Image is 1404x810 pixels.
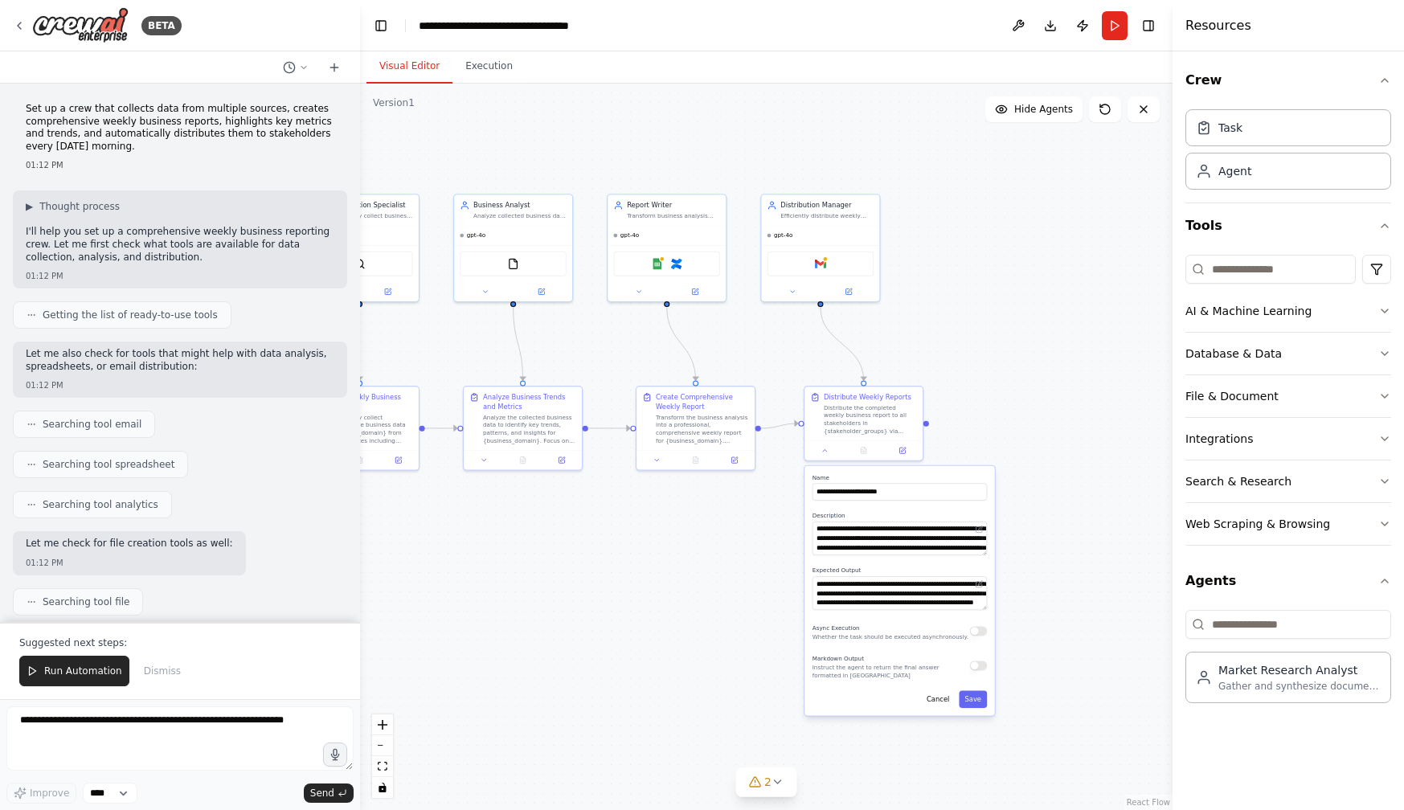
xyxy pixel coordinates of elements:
[662,307,701,380] g: Edge from a2337b34-0ba5-415a-9854-db25bbbcefdd to 80030488-33cd-4b9a-8697-06fef26fc105
[1185,303,1312,319] div: AI & Machine Learning
[502,454,543,465] button: No output available
[453,194,573,302] div: Business AnalystAnalyze collected business data to identify key metrics, trends, patterns, and in...
[1218,662,1381,678] div: Market Research Analyst
[843,445,884,456] button: No output available
[26,348,334,373] p: Let me also check for tools that might help with data analysis, spreadsheets, or email distribution:
[1185,473,1291,489] div: Search & Research
[588,423,631,433] g: Edge from 74d89ca0-b840-43f5-9e85-69b5655848c8 to 80030488-33cd-4b9a-8697-06fef26fc105
[821,286,875,297] button: Open in side panel
[1185,333,1391,374] button: Database & Data
[735,767,797,797] button: 2
[26,200,120,213] button: ▶Thought process
[1185,103,1391,202] div: Crew
[467,231,485,239] span: gpt-4o
[372,756,393,777] button: fit view
[824,404,917,435] div: Distribute the completed weekly business report to all stakeholders in {stakeholder_groups} via e...
[43,595,129,608] span: Searching tool file
[382,454,415,465] button: Open in side panel
[43,309,218,321] span: Getting the list of ready-to-use tools
[452,50,526,84] button: Execution
[141,16,182,35] div: BETA
[1185,418,1391,460] button: Integrations
[813,473,987,481] label: Name
[26,200,33,213] span: ▶
[973,524,984,535] button: Open in editor
[764,774,772,790] span: 2
[1185,346,1282,362] div: Database & Data
[6,783,76,804] button: Improve
[1185,431,1253,447] div: Integrations
[44,665,122,677] span: Run Automation
[361,286,415,297] button: Open in side panel
[656,392,749,411] div: Create Comprehensive Weekly Report
[320,200,413,210] div: Data Collection Specialist
[1185,248,1391,558] div: Tools
[1185,290,1391,332] button: AI & Machine Learning
[26,270,334,282] div: 01:12 PM
[19,656,129,686] button: Run Automation
[473,200,567,210] div: Business Analyst
[607,194,727,302] div: Report WriterTransform business analysis and insights into comprehensive, professional weekly rep...
[656,414,749,444] div: Transform the business analysis into a professional, comprehensive weekly report for {business_do...
[26,159,334,171] div: 01:12 PM
[419,18,569,34] nav: breadcrumb
[144,665,181,677] span: Dismiss
[1185,558,1391,603] button: Agents
[545,454,578,465] button: Open in side panel
[620,231,639,239] span: gpt-4o
[323,742,347,767] button: Click to speak your automation idea
[1185,58,1391,103] button: Crew
[1185,603,1391,716] div: Agents
[463,386,583,471] div: Analyze Business Trends and MetricsAnalyze the collected business data to identify key trends, pa...
[39,200,120,213] span: Thought process
[26,103,334,153] p: Set up a crew that collects data from multiple sources, creates comprehensive weekly business rep...
[354,307,364,380] g: Edge from fa08c780-5335-4cae-a6e7-8bccd85eed92 to 3c6e8d46-b9d2-49ca-a1c9-8176eabb705b
[26,226,334,264] p: I'll help you set up a comprehensive weekly business reporting crew. Let me first check what tool...
[813,567,987,575] label: Expected Output
[813,664,970,679] p: Instruct the agent to return the final answer formatted in [GEOGRAPHIC_DATA]
[425,423,458,433] g: Edge from 3c6e8d46-b9d2-49ca-a1c9-8176eabb705b to 74d89ca0-b840-43f5-9e85-69b5655848c8
[320,212,413,220] div: Systematically collect business data from multiple sources including web research, internal docum...
[1185,503,1391,545] button: Web Scraping & Browsing
[310,787,334,800] span: Send
[136,656,189,686] button: Dismiss
[816,307,869,380] g: Edge from 829866a9-f657-4fd2-9c4c-4971eaf9be5e to d584f5af-2a56-4d96-87e8-2b90d9c2e10c
[372,735,393,756] button: zoom out
[373,96,415,109] div: Version 1
[509,307,528,380] g: Edge from 5c3e451e-858c-4833-942c-41be3bfacc1b to 74d89ca0-b840-43f5-9e85-69b5655848c8
[304,783,354,803] button: Send
[886,445,919,456] button: Open in side panel
[372,777,393,798] button: toggle interactivity
[815,258,826,269] img: Gmail
[514,286,568,297] button: Open in side panel
[276,58,315,77] button: Switch to previous chat
[1185,16,1251,35] h4: Resources
[675,454,716,465] button: No output available
[43,498,158,511] span: Searching tool analytics
[1218,163,1251,179] div: Agent
[372,714,393,798] div: React Flow controls
[627,212,720,220] div: Transform business analysis and insights into comprehensive, professional weekly reports for {bus...
[26,379,334,391] div: 01:12 PM
[1185,460,1391,502] button: Search & Research
[366,50,452,84] button: Visual Editor
[483,414,576,444] div: Analyze the collected business data to identify key trends, patterns, and insights for {business_...
[43,418,141,431] span: Searching tool email
[1185,375,1391,417] button: File & Document
[26,538,233,550] p: Let me check for file creation tools as well:
[300,386,420,471] div: Collect Weekly Business DataSystematically collect comprehensive business data for {business_doma...
[652,258,663,269] img: Google Sheets
[813,655,864,661] span: Markdown Output
[1185,516,1330,532] div: Web Scraping & Browsing
[1185,388,1279,404] div: File & Document
[813,512,987,520] label: Description
[824,392,911,402] div: Distribute Weekly Reports
[718,454,751,465] button: Open in side panel
[1127,798,1170,807] a: React Flow attribution
[370,14,392,37] button: Hide left sidebar
[780,212,874,220] div: Efficiently distribute weekly business reports to all stakeholders via email. Ensure timely deliv...
[19,636,341,649] p: Suggested next steps:
[354,258,365,269] img: SerperDevTool
[320,392,413,411] div: Collect Weekly Business Data
[30,787,69,800] span: Improve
